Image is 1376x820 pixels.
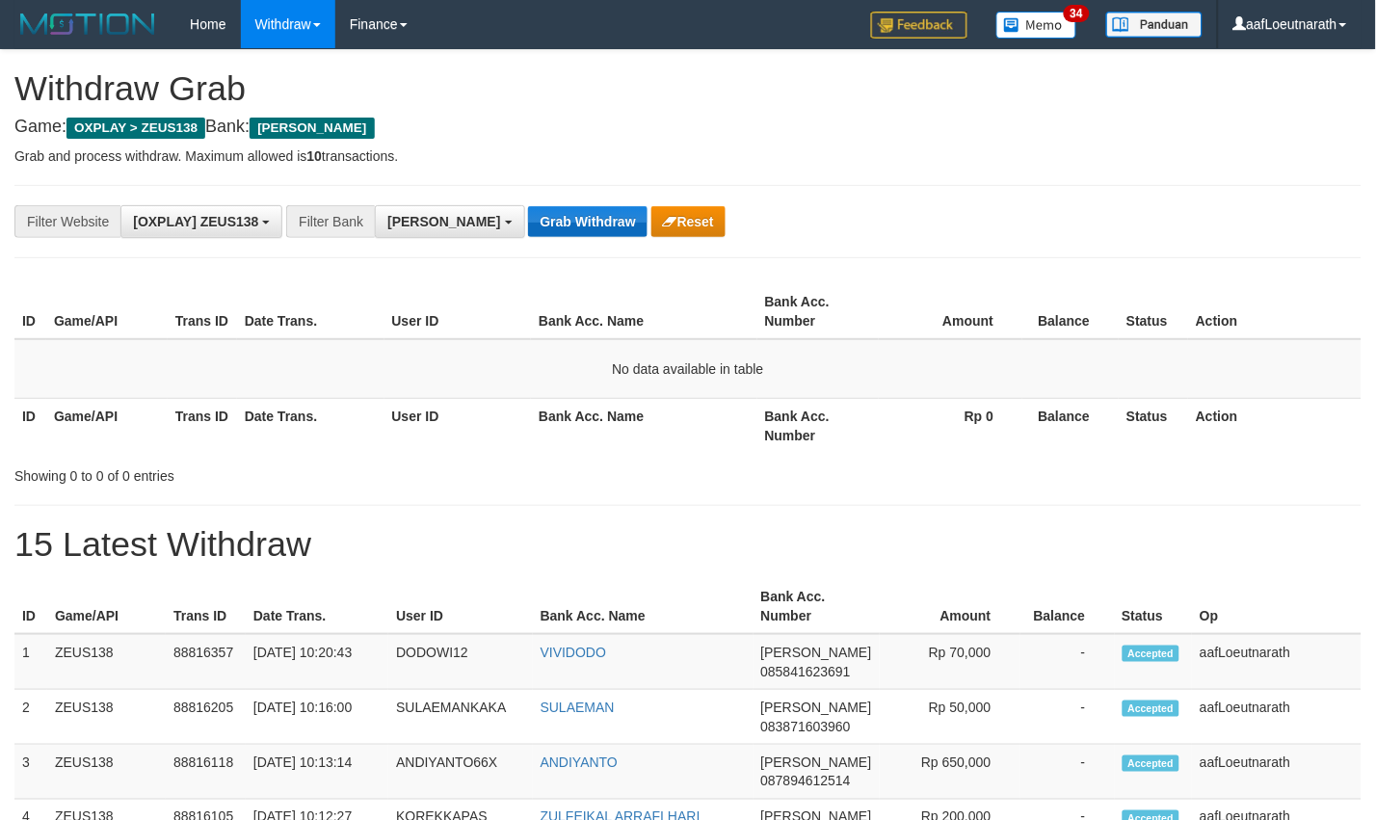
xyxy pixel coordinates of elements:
div: Filter Website [14,205,120,238]
th: Bank Acc. Name [533,579,754,634]
th: Game/API [46,398,168,453]
button: Reset [651,206,726,237]
h1: 15 Latest Withdraw [14,525,1362,564]
th: Bank Acc. Name [531,284,756,339]
div: Filter Bank [286,205,375,238]
a: SULAEMAN [541,700,615,715]
img: Button%20Memo.svg [996,12,1077,39]
th: Date Trans. [237,284,384,339]
td: Rp 650,000 [880,745,1020,800]
th: Date Trans. [246,579,388,634]
span: [PERSON_NAME] [250,118,374,139]
td: ZEUS138 [47,634,166,690]
th: Action [1188,398,1362,453]
th: ID [14,579,47,634]
span: [PERSON_NAME] [761,700,872,715]
span: [PERSON_NAME] [761,645,872,660]
th: Op [1192,579,1362,634]
th: Game/API [46,284,168,339]
span: Copy 085841623691 to clipboard [761,664,851,679]
td: aafLoeutnarath [1192,690,1362,745]
td: Rp 70,000 [880,634,1020,690]
td: SULAEMANKAKA [388,690,533,745]
button: [PERSON_NAME] [375,205,524,238]
th: User ID [388,579,533,634]
th: Bank Acc. Number [754,579,880,634]
td: DODOWI12 [388,634,533,690]
span: Accepted [1123,646,1180,662]
img: Feedback.jpg [871,12,967,39]
th: Rp 0 [879,398,1023,453]
th: Bank Acc. Name [531,398,756,453]
th: User ID [384,284,532,339]
td: ZEUS138 [47,745,166,800]
th: Balance [1020,579,1115,634]
th: Bank Acc. Number [757,284,879,339]
th: Balance [1022,284,1119,339]
th: Date Trans. [237,398,384,453]
td: No data available in table [14,339,1362,399]
span: 34 [1064,5,1090,22]
th: ID [14,284,46,339]
p: Grab and process withdraw. Maximum allowed is transactions. [14,146,1362,166]
th: Trans ID [166,579,246,634]
th: Game/API [47,579,166,634]
td: Rp 50,000 [880,690,1020,745]
span: Copy 087894612514 to clipboard [761,774,851,789]
span: Copy 083871603960 to clipboard [761,719,851,734]
td: [DATE] 10:13:14 [246,745,388,800]
td: - [1020,690,1115,745]
th: Status [1115,579,1193,634]
td: 3 [14,745,47,800]
th: Bank Acc. Number [757,398,879,453]
span: [OXPLAY] ZEUS138 [133,214,258,229]
td: ZEUS138 [47,690,166,745]
th: Trans ID [168,398,237,453]
span: Accepted [1123,701,1180,717]
span: OXPLAY > ZEUS138 [66,118,205,139]
span: [PERSON_NAME] [387,214,500,229]
td: 88816118 [166,745,246,800]
img: MOTION_logo.png [14,10,161,39]
strong: 10 [306,148,322,164]
div: Showing 0 to 0 of 0 entries [14,459,559,486]
th: ID [14,398,46,453]
span: [PERSON_NAME] [761,754,872,770]
h1: Withdraw Grab [14,69,1362,108]
td: 88816357 [166,634,246,690]
td: 2 [14,690,47,745]
span: Accepted [1123,755,1180,772]
th: Balance [1022,398,1119,453]
td: [DATE] 10:20:43 [246,634,388,690]
button: [OXPLAY] ZEUS138 [120,205,282,238]
td: ANDIYANTO66X [388,745,533,800]
th: Action [1188,284,1362,339]
td: aafLoeutnarath [1192,745,1362,800]
th: Status [1119,398,1188,453]
th: Amount [879,284,1023,339]
td: aafLoeutnarath [1192,634,1362,690]
th: Status [1119,284,1188,339]
th: Amount [880,579,1020,634]
th: Trans ID [168,284,237,339]
td: [DATE] 10:16:00 [246,690,388,745]
td: - [1020,634,1115,690]
td: 88816205 [166,690,246,745]
h4: Game: Bank: [14,118,1362,137]
a: VIVIDODO [541,645,606,660]
th: User ID [384,398,532,453]
td: - [1020,745,1115,800]
td: 1 [14,634,47,690]
a: ANDIYANTO [541,754,618,770]
img: panduan.png [1106,12,1203,38]
button: Grab Withdraw [528,206,647,237]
